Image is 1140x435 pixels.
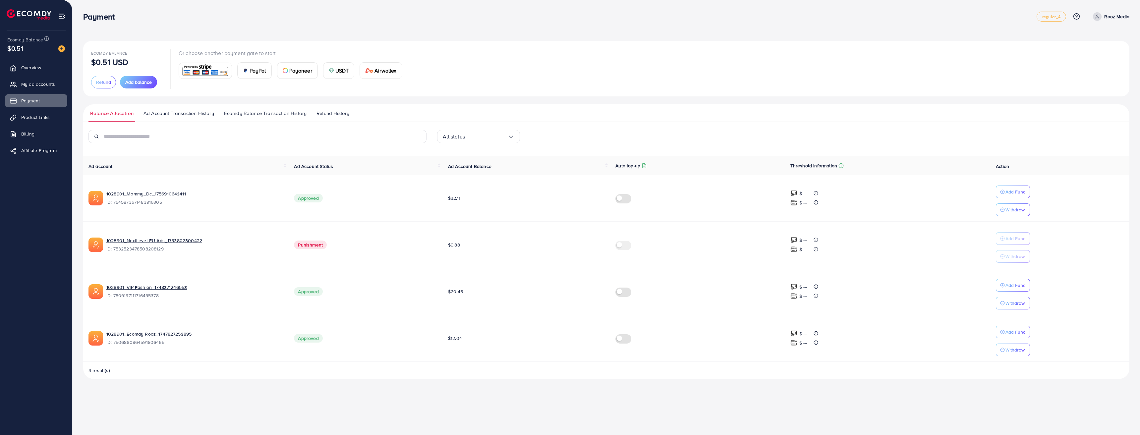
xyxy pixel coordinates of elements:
span: PayPal [250,67,266,75]
p: Withdraw [1005,299,1025,307]
p: Auto top-up [615,162,640,170]
p: $ --- [799,199,808,207]
button: Withdraw [996,250,1030,263]
p: $ --- [799,245,808,253]
p: Withdraw [1005,346,1025,354]
div: <span class='underline'>1028901_Ecomdy Rooz_1747827253895</span></br>7506860864591806465 [106,331,283,346]
img: top-up amount [790,199,797,206]
img: menu [58,13,66,20]
img: top-up amount [790,246,797,253]
h3: Payment [83,12,120,22]
p: $0.51 USD [91,58,128,66]
p: $ --- [799,283,808,291]
a: Rooz Media [1090,12,1129,21]
img: top-up amount [790,237,797,244]
img: top-up amount [790,190,797,197]
span: Overview [21,64,41,71]
span: Action [996,163,1009,170]
button: Withdraw [996,344,1030,356]
span: Billing [21,131,34,137]
button: Add Fund [996,186,1030,198]
span: Ecomdy Balance [7,36,43,43]
span: Ad account [88,163,113,170]
a: 1028901_Mommy_Dc_1756910643411 [106,190,283,197]
span: Product Links [21,114,50,121]
button: Add Fund [996,232,1030,245]
span: ID: 7545873671483916305 [106,199,283,205]
div: <span class='underline'>1028901_Mommy_Dc_1756910643411</span></br>7545873671483916305 [106,190,283,206]
img: top-up amount [790,339,797,346]
a: Product Links [5,111,67,124]
span: Ecomdy Balance [91,50,127,56]
img: card [329,68,334,73]
span: $0.51 [7,43,23,53]
span: ID: 7506860864591806465 [106,339,283,346]
img: ic-ads-acc.e4c84228.svg [88,331,103,346]
a: Billing [5,127,67,140]
span: $20.45 [448,288,463,295]
a: Overview [5,61,67,74]
button: Withdraw [996,297,1030,309]
a: 1028901_Ecomdy Rooz_1747827253895 [106,331,283,337]
span: Ad Account Balance [448,163,491,170]
span: 4 result(s) [88,367,110,374]
span: Approved [294,334,322,343]
img: card [283,68,288,73]
a: My ad accounts [5,78,67,91]
img: image [58,45,65,52]
span: Punishment [294,241,327,249]
p: Withdraw [1005,252,1025,260]
span: Approved [294,194,322,202]
a: 1028901_VIP Fashion_1748371246553 [106,284,283,291]
a: cardPayPal [237,62,272,79]
img: ic-ads-acc.e4c84228.svg [88,238,103,252]
button: Refund [91,76,116,88]
img: ic-ads-acc.e4c84228.svg [88,191,103,205]
p: Threshold information [790,162,837,170]
p: $ --- [799,330,808,338]
p: Add Fund [1005,281,1026,289]
img: logo [7,9,51,20]
span: Refund History [316,110,349,117]
button: Add Fund [996,279,1030,292]
span: ID: 7532523478508208129 [106,245,283,252]
span: Affiliate Program [21,147,57,154]
span: USDT [335,67,349,75]
img: top-up amount [790,330,797,337]
img: card [243,68,248,73]
img: top-up amount [790,293,797,299]
img: card [181,64,230,78]
span: ID: 7509197111716495378 [106,292,283,299]
span: regular_4 [1042,15,1060,19]
a: Payment [5,94,67,107]
button: Add balance [120,76,157,88]
img: top-up amount [790,283,797,290]
p: $ --- [799,292,808,300]
p: $ --- [799,339,808,347]
div: Search for option [437,130,520,143]
span: Refund [96,79,111,85]
img: card [365,68,373,73]
p: Withdraw [1005,206,1025,214]
a: 1028901_NextLevel EU Ads_1753802300422 [106,237,283,244]
span: My ad accounts [21,81,55,87]
a: card [179,63,232,79]
span: Payment [21,97,40,104]
img: ic-ads-acc.e4c84228.svg [88,284,103,299]
button: Add Fund [996,326,1030,338]
span: Ecomdy Balance Transaction History [224,110,307,117]
div: <span class='underline'>1028901_NextLevel EU Ads_1753802300422</span></br>7532523478508208129 [106,237,283,252]
p: $ --- [799,190,808,197]
iframe: Chat [1112,405,1135,430]
a: cardPayoneer [277,62,318,79]
a: regular_4 [1037,12,1066,22]
p: Add Fund [1005,188,1026,196]
p: Add Fund [1005,235,1026,243]
span: Add balance [125,79,152,85]
span: Ad Account Status [294,163,333,170]
a: cardAirwallex [360,62,402,79]
span: Balance Allocation [90,110,134,117]
a: Affiliate Program [5,144,67,157]
span: Approved [294,287,322,296]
